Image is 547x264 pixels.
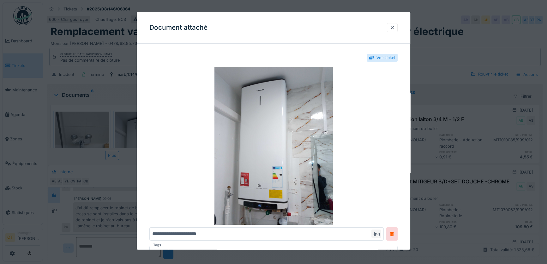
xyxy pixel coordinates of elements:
label: Tags [152,243,162,248]
div: .jpg [371,230,381,238]
div: Voir ticket [376,55,395,61]
h3: Document attaché [149,24,207,32]
img: eda0559b-79c4-42a0-a911-1965e17120c7-IMG_20250905_125940_348.jpg [149,67,398,225]
div: Sélection [152,249,181,255]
